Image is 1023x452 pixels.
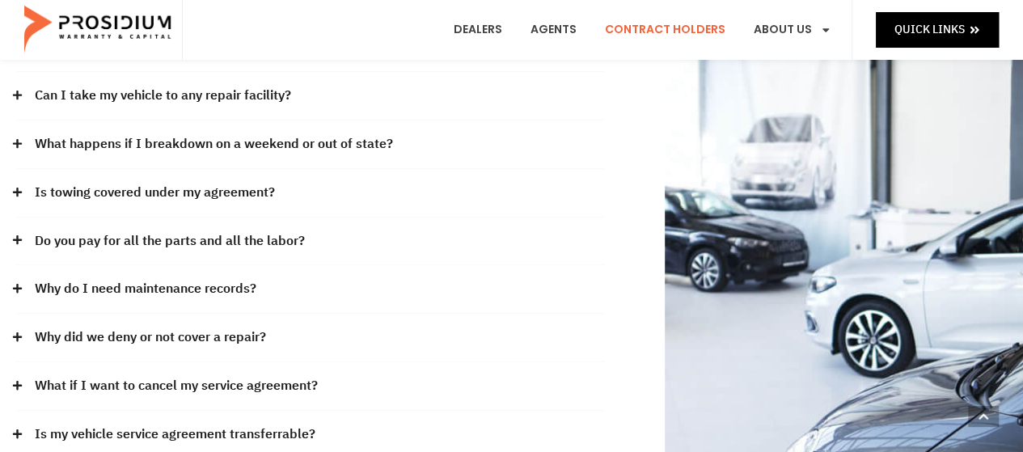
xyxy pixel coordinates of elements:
a: Is my vehicle service agreement transferrable? [35,423,315,446]
span: Quick Links [894,19,965,40]
div: What if I want to cancel my service agreement? [16,362,604,411]
div: Is towing covered under my agreement? [16,169,604,218]
div: What happens if I breakdown on a weekend or out of state? [16,120,604,169]
a: Why do I need maintenance records? [35,277,256,301]
div: Do you pay for all the parts and all the labor? [16,218,604,266]
a: Why did we deny or not cover a repair? [35,326,266,349]
div: Why do I need maintenance records? [16,265,604,314]
a: Is towing covered under my agreement? [35,181,275,205]
a: Quick Links [876,12,999,47]
div: Why did we deny or not cover a repair? [16,314,604,362]
a: Can I take my vehicle to any repair facility? [35,84,291,108]
a: Do you pay for all the parts and all the labor? [35,230,305,253]
a: What happens if I breakdown on a weekend or out of state? [35,133,393,156]
div: Can I take my vehicle to any repair facility? [16,72,604,120]
a: What if I want to cancel my service agreement? [35,374,318,398]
